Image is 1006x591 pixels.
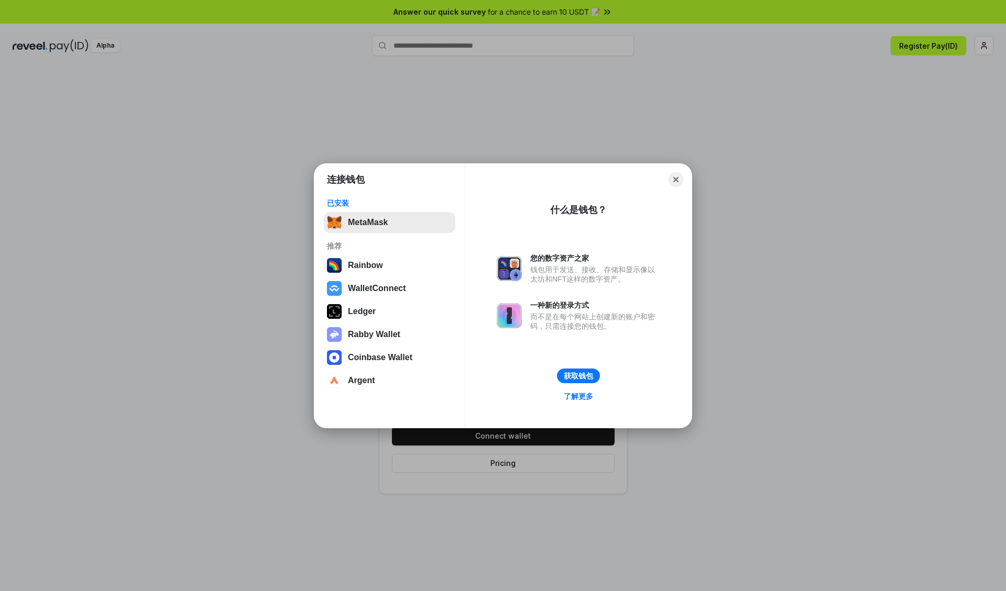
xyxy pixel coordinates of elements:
[497,303,522,328] img: svg+xml,%3Csvg%20xmlns%3D%22http%3A%2F%2Fwww.w3.org%2F2000%2Fsvg%22%20fill%3D%22none%22%20viewBox...
[550,204,607,216] div: 什么是钱包？
[348,376,375,385] div: Argent
[327,215,342,230] img: svg+xml,%3Csvg%20fill%3D%22none%22%20height%3D%2233%22%20viewBox%3D%220%200%2035%2033%22%20width%...
[327,281,342,296] img: svg+xml,%3Csvg%20width%3D%2228%22%20height%3D%2228%22%20viewBox%3D%220%200%2028%2028%22%20fill%3D...
[564,371,593,381] div: 获取钱包
[327,373,342,388] img: svg+xml,%3Csvg%20width%3D%2228%22%20height%3D%2228%22%20viewBox%3D%220%200%2028%2028%22%20fill%3D...
[327,304,342,319] img: svg+xml,%3Csvg%20xmlns%3D%22http%3A%2F%2Fwww.w3.org%2F2000%2Fsvg%22%20width%3D%2228%22%20height%3...
[530,312,660,331] div: 而不是在每个网站上创建新的账户和密码，只需连接您的钱包。
[324,347,455,368] button: Coinbase Wallet
[324,301,455,322] button: Ledger
[530,265,660,284] div: 钱包用于发送、接收、存储和显示像以太坊和NFT这样的数字资产。
[348,330,400,339] div: Rabby Wallet
[348,353,412,362] div: Coinbase Wallet
[530,253,660,263] div: 您的数字资产之家
[557,369,600,383] button: 获取钱包
[327,350,342,365] img: svg+xml,%3Csvg%20width%3D%2228%22%20height%3D%2228%22%20viewBox%3D%220%200%2028%2028%22%20fill%3D...
[324,324,455,345] button: Rabby Wallet
[564,392,593,401] div: 了解更多
[557,389,599,403] a: 了解更多
[327,173,365,186] h1: 连接钱包
[669,172,683,187] button: Close
[324,255,455,276] button: Rainbow
[324,370,455,391] button: Argent
[348,218,388,227] div: MetaMask
[530,300,660,310] div: 一种新的登录方式
[327,258,342,273] img: svg+xml,%3Csvg%20width%3D%22120%22%20height%3D%22120%22%20viewBox%3D%220%200%20120%20120%22%20fil...
[324,278,455,299] button: WalletConnect
[327,327,342,342] img: svg+xml,%3Csvg%20xmlns%3D%22http%3A%2F%2Fwww.w3.org%2F2000%2Fsvg%22%20fill%3D%22none%22%20viewBox...
[348,261,383,270] div: Rainbow
[348,284,406,293] div: WalletConnect
[327,241,452,251] div: 推荐
[327,198,452,208] div: 已安装
[497,256,522,281] img: svg+xml,%3Csvg%20xmlns%3D%22http%3A%2F%2Fwww.w3.org%2F2000%2Fsvg%22%20fill%3D%22none%22%20viewBox...
[348,307,376,316] div: Ledger
[324,212,455,233] button: MetaMask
